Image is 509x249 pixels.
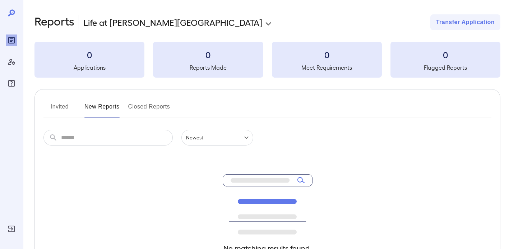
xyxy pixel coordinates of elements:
[272,63,382,72] h5: Meet Requirements
[83,17,262,28] p: Life at [PERSON_NAME][GEOGRAPHIC_DATA]
[390,49,500,60] h3: 0
[272,49,382,60] h3: 0
[6,56,17,68] div: Manage Users
[390,63,500,72] h5: Flagged Reports
[153,63,263,72] h5: Reports Made
[128,101,170,118] button: Closed Reports
[34,14,74,30] h2: Reports
[6,223,17,235] div: Log Out
[34,63,144,72] h5: Applications
[153,49,263,60] h3: 0
[43,101,76,118] button: Invited
[6,34,17,46] div: Reports
[430,14,500,30] button: Transfer Application
[84,101,120,118] button: New Reports
[34,42,500,78] summary: 0Applications0Reports Made0Meet Requirements0Flagged Reports
[181,130,253,146] div: Newest
[6,78,17,89] div: FAQ
[34,49,144,60] h3: 0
